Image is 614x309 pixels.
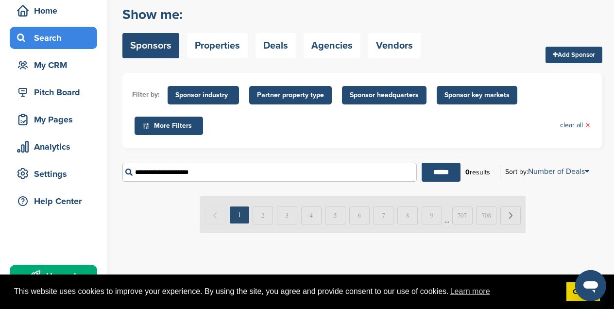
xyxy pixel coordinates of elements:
a: clear all× [560,120,590,131]
a: Help Center [10,190,97,212]
span: This website uses cookies to improve your experience. By using the site, you agree and provide co... [14,284,559,299]
a: Add Sponsor [546,47,602,63]
a: Pitch Board [10,81,97,103]
span: Partner property type [257,90,324,101]
a: Upgrade [10,265,97,287]
a: Deals [256,33,296,58]
span: More Filters [142,120,198,131]
a: Number of Deals [528,167,589,176]
a: Analytics [10,136,97,158]
a: My CRM [10,54,97,76]
div: Pitch Board [15,84,97,101]
span: Sponsor key markets [444,90,510,101]
a: Sponsors [122,33,179,58]
img: Paginate [200,196,526,233]
div: Upgrade [15,267,97,285]
a: Agencies [304,33,360,58]
a: Settings [10,163,97,185]
div: Search [15,29,97,47]
span: Sponsor headquarters [350,90,419,101]
div: Settings [15,165,97,183]
div: Analytics [15,138,97,155]
iframe: Button to launch messaging window [575,270,606,301]
span: × [585,120,590,131]
h2: Show me: [122,6,421,23]
div: Help Center [15,192,97,210]
a: Search [10,27,97,49]
div: My Pages [15,111,97,128]
a: learn more about cookies [449,284,492,299]
span: Sponsor industry [175,90,231,101]
a: Vendors [368,33,421,58]
a: Properties [187,33,248,58]
a: My Pages [10,108,97,131]
div: results [460,164,495,181]
div: Sort by: [505,168,589,175]
div: My CRM [15,56,97,74]
a: dismiss cookie message [566,282,600,302]
div: Home [15,2,97,19]
b: 0 [465,168,470,176]
li: Filter by: [132,89,160,100]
